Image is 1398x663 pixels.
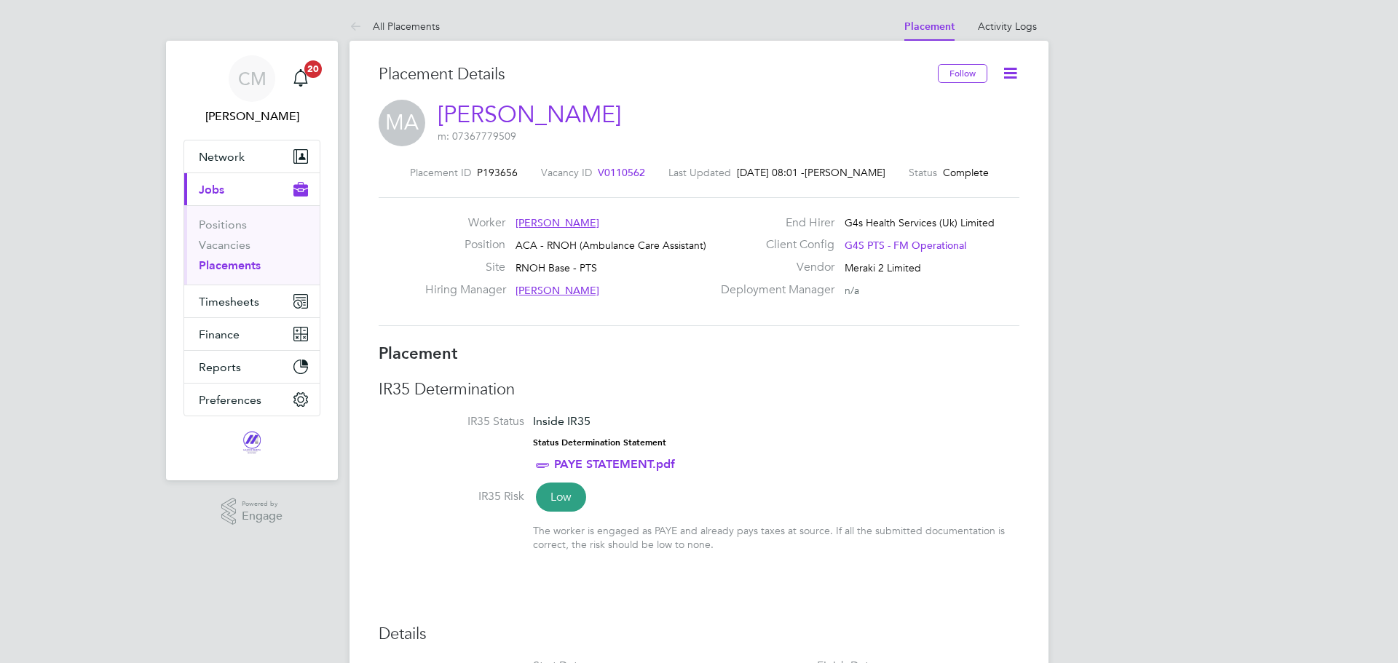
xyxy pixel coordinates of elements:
a: PAYE STATEMENT.pdf [554,457,675,471]
label: Position [425,237,505,253]
span: V0110562 [598,166,645,179]
a: 20 [286,55,315,102]
a: Go to home page [183,431,320,454]
label: IR35 Risk [379,489,524,504]
label: Client Config [712,237,834,253]
img: magnussearch-logo-retina.png [242,431,262,454]
label: Worker [425,215,505,231]
label: IR35 Status [379,414,524,429]
label: Status [909,166,937,179]
label: Vendor [712,260,834,275]
a: Positions [199,218,247,231]
h3: Details [379,624,1019,645]
span: Inside IR35 [533,414,591,428]
button: Reports [184,351,320,383]
span: Timesheets [199,295,259,309]
span: Casey Manton [183,108,320,125]
span: ACA - RNOH (Ambulance Care Assistant) [516,239,706,252]
a: Powered byEngage [221,498,283,525]
b: Placement [379,344,458,363]
h3: Placement Details [379,64,927,85]
span: n/a [845,284,859,297]
button: Jobs [184,173,320,205]
button: Follow [938,64,987,83]
div: The worker is engaged as PAYE and already pays taxes at source. If all the submitted documentatio... [533,524,1019,550]
h3: IR35 Determination [379,379,1019,400]
button: Preferences [184,384,320,416]
button: Network [184,140,320,172]
a: Placement [904,20,955,33]
span: Low [536,483,586,512]
span: Finance [199,327,240,341]
a: All Placements [349,20,440,33]
span: Jobs [199,183,224,196]
span: CM [238,69,266,88]
div: Jobs [184,205,320,285]
span: [PERSON_NAME] [805,166,885,179]
label: Vacancy ID [541,166,592,179]
span: Complete [943,166,989,179]
nav: Main navigation [166,41,338,480]
a: CM[PERSON_NAME] [183,55,320,125]
span: G4s Health Services (Uk) Limited [845,216,995,229]
label: Deployment Manager [712,282,834,298]
label: Last Updated [668,166,731,179]
label: Hiring Manager [425,282,505,298]
span: 20 [304,60,322,78]
button: Finance [184,318,320,350]
span: Preferences [199,393,261,407]
label: End Hirer [712,215,834,231]
a: [PERSON_NAME] [438,100,621,129]
span: G4S PTS - FM Operational [845,239,966,252]
span: MA [379,100,425,146]
label: Site [425,260,505,275]
span: Reports [199,360,241,374]
a: Activity Logs [978,20,1037,33]
span: RNOH Base - PTS [516,261,597,274]
button: Timesheets [184,285,320,317]
label: Placement ID [410,166,471,179]
span: P193656 [477,166,518,179]
span: Powered by [242,498,283,510]
span: [PERSON_NAME] [516,216,599,229]
a: Placements [199,258,261,272]
span: [PERSON_NAME] [516,284,599,297]
span: Meraki 2 Limited [845,261,921,274]
span: [DATE] 08:01 - [737,166,805,179]
a: Vacancies [199,238,250,252]
span: Network [199,150,245,164]
span: Engage [242,510,283,523]
strong: Status Determination Statement [533,437,666,448]
span: m: 07367779509 [438,130,516,143]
